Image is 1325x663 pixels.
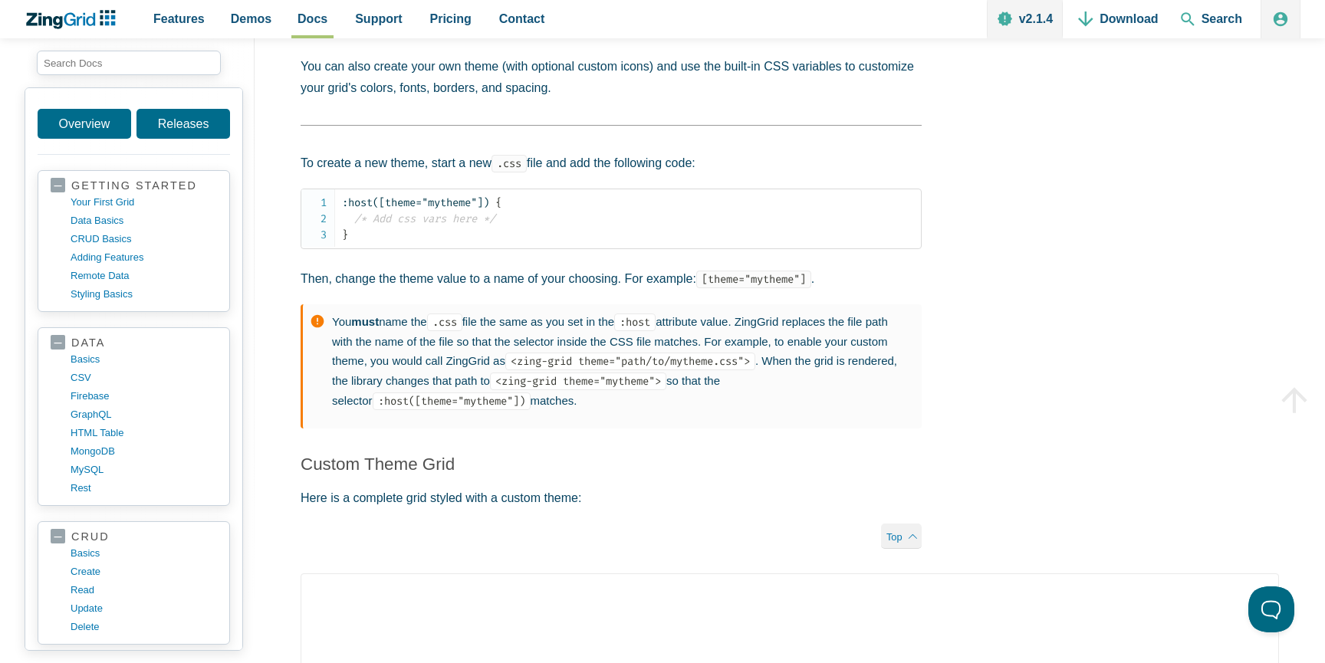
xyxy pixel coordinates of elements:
a: remote data [71,267,217,285]
code: :host [614,313,656,331]
a: adding features [71,248,217,267]
input: search input [37,51,221,75]
a: CRUD basics [71,230,217,248]
code: <zing-grid theme="path/to/mytheme.css"> [505,353,755,370]
a: update [71,599,217,618]
p: You can also create your own theme (with optional custom icons) and use the built-in CSS variable... [301,56,922,97]
a: data [51,336,217,350]
a: Custom Theme Grid [301,455,455,474]
a: rest [71,479,217,497]
a: getting started [51,179,217,193]
code: <zing-grid theme="mytheme"> [490,373,666,390]
a: styling basics [71,285,217,304]
code: .css [492,155,527,172]
iframe: Toggle Customer Support [1248,586,1294,632]
a: create [71,563,217,581]
span: Support [355,8,402,29]
a: read [71,581,217,599]
span: :host([theme="mytheme"]) [342,196,489,209]
span: { [495,196,501,209]
p: Then, change the theme value to a name of your choosing. For example: . [301,268,922,289]
span: Features [153,8,205,29]
a: basics [71,544,217,563]
span: Docs [298,8,327,29]
a: your first grid [71,193,217,212]
code: :host([theme="mytheme"]) [373,392,531,410]
span: } [342,228,348,241]
a: basics [71,350,217,369]
p: To create a new theme, start a new file and add the following code: [301,153,922,173]
a: Overview [38,109,131,139]
a: crud [51,530,217,544]
span: Pricing [430,8,472,29]
span: Demos [231,8,271,29]
a: delete [71,618,217,636]
a: HTML table [71,424,217,442]
a: firebase [71,387,217,405]
a: MongoDB [71,442,217,461]
a: MySQL [71,461,217,479]
a: GraphQL [71,405,217,424]
code: [theme="mytheme"] [696,271,811,288]
a: data basics [71,212,217,230]
p: You name the file the same as you set in the attribute value. ZingGrid replaces the file path wit... [332,312,906,411]
a: CSV [71,369,217,387]
span: /* Add css vars here */ [354,212,495,225]
a: ZingChart Logo. Click to return to the homepage [25,10,123,29]
a: Releases [136,109,230,139]
strong: must [351,315,379,328]
p: Here is a complete grid styled with a custom theme: [301,487,922,508]
span: Contact [499,8,545,29]
code: .css [427,313,462,331]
